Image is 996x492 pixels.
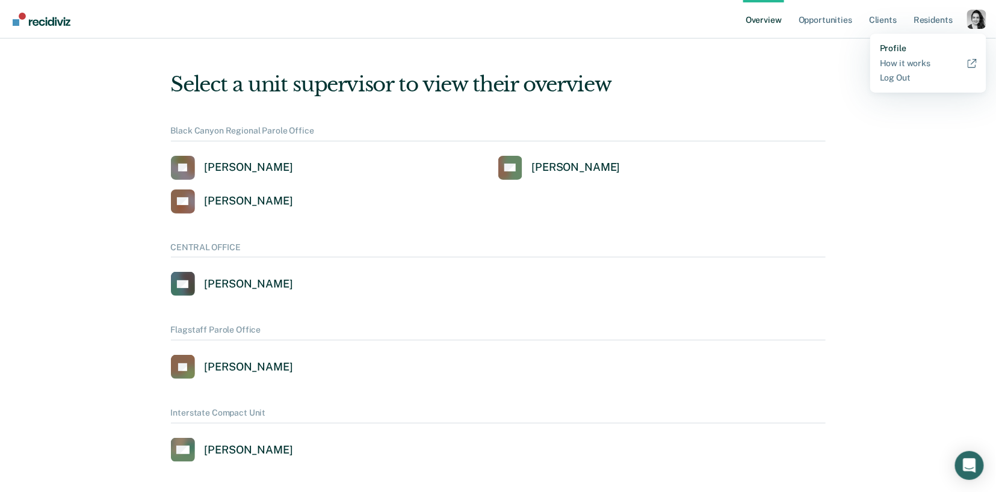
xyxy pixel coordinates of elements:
[205,194,293,208] div: [PERSON_NAME]
[171,189,293,214] a: [PERSON_NAME]
[171,72,826,97] div: Select a unit supervisor to view their overview
[205,277,293,291] div: [PERSON_NAME]
[955,451,984,480] div: Open Intercom Messenger
[171,438,293,462] a: [PERSON_NAME]
[532,161,620,174] div: [PERSON_NAME]
[13,13,70,26] img: Recidiviz
[880,43,977,54] a: Profile
[171,156,293,180] a: [PERSON_NAME]
[171,408,826,423] div: Interstate Compact Unit
[171,355,293,379] a: [PERSON_NAME]
[171,242,826,258] div: CENTRAL OFFICE
[171,126,826,141] div: Black Canyon Regional Parole Office
[205,360,293,374] div: [PERSON_NAME]
[171,325,826,340] div: Flagstaff Parole Office
[880,58,977,69] a: How it works
[498,156,620,180] a: [PERSON_NAME]
[205,443,293,457] div: [PERSON_NAME]
[967,10,986,29] button: Profile dropdown button
[171,272,293,296] a: [PERSON_NAME]
[205,161,293,174] div: [PERSON_NAME]
[880,73,977,83] a: Log Out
